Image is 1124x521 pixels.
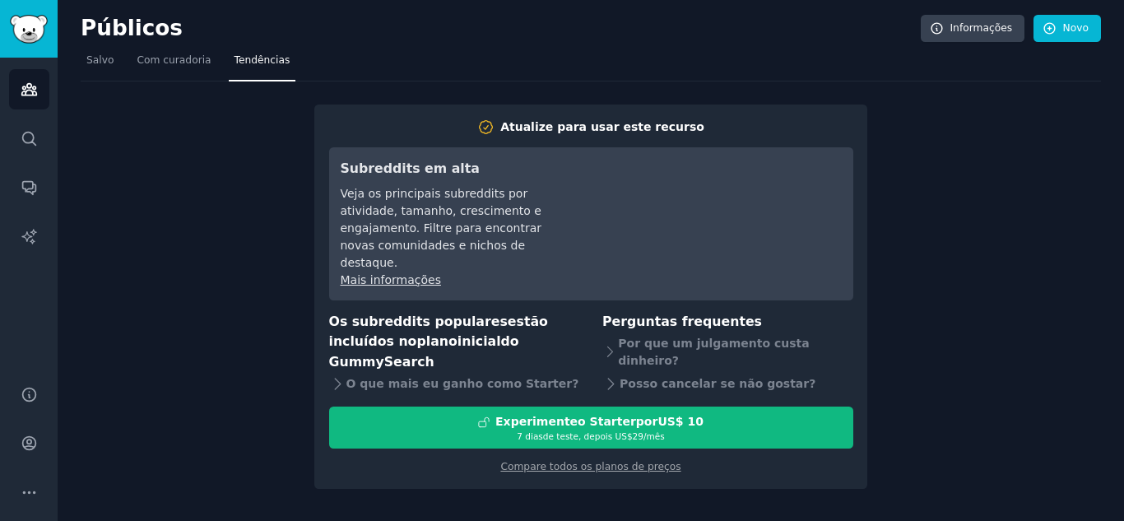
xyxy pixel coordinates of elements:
[329,407,853,449] button: Experimenteo StarterporUS$ 107 diasde teste, depois US$29/mês
[137,54,211,66] font: Com curadoria
[10,15,48,44] img: Logotipo do GummySearch
[329,333,519,370] font: do GummySearch
[513,377,572,390] font: o Starter
[500,120,704,133] font: Atualize para usar este recurso
[572,377,578,390] font: ?
[341,187,542,269] font: Veja os principais subreddits por atividade, tamanho, crescimento e engajamento. Filtre para enco...
[81,16,183,40] font: Públicos
[495,415,578,428] font: Experimente
[81,48,119,81] a: Salvo
[578,415,636,428] font: o Starter
[131,48,216,81] a: Com curadoria
[543,431,633,441] font: de teste, depois US$
[457,333,501,349] font: inicial
[950,22,1013,34] font: Informações
[1063,22,1089,34] font: Novo
[620,377,815,390] font: Posso cancelar se não gostar?
[329,314,548,350] font: estão incluídos no
[416,333,457,349] font: plano
[341,273,441,286] a: Mais informações
[602,314,762,329] font: Perguntas frequentes
[229,48,296,81] a: Tendências
[341,160,480,176] font: Subreddits em alta
[500,461,680,472] a: Compare todos os planos de preços
[643,431,665,441] font: /mês
[1033,15,1101,43] a: Novo
[921,15,1025,43] a: Informações
[595,159,842,282] iframe: Reprodutor de vídeo do YouTube
[517,431,543,441] font: 7 dias
[346,377,514,390] font: O que mais eu ganho com
[636,415,658,428] font: por
[235,54,290,66] font: Tendências
[618,337,809,367] font: Por que um julgamento custa dinheiro?
[657,415,704,428] font: US$ 10
[329,314,508,329] font: Os subreddits populares
[633,431,643,441] font: 29
[86,54,114,66] font: Salvo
